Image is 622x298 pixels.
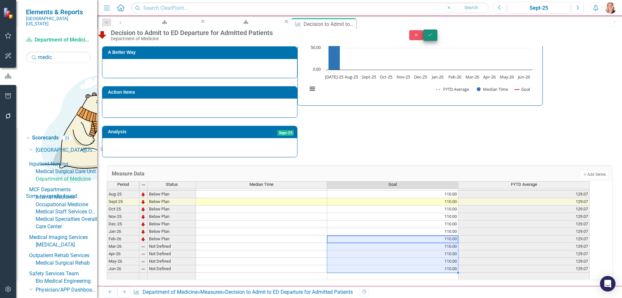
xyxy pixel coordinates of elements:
img: TnMDeAgwAPMxUmUi88jYAAAAAElFTkSuQmCC [141,207,146,212]
img: 8DAGhfEEPCf229AAAAAElFTkSuQmCC [141,259,146,264]
text: Aug-25 [345,74,358,80]
td: Sept-25 [107,198,139,206]
div: Decision to Admit to ED Departure for Admitted Patients [304,20,354,28]
a: Department of Medicine [143,289,198,295]
span: Goal [388,182,397,187]
a: MCF Departments [29,186,97,194]
button: Add Series [581,171,607,178]
td: 129.07 [458,258,590,265]
a: Outpatient Rehab Services [29,252,97,259]
a: Medical Specialties Overall [36,216,97,223]
a: Medical Surgical Rehab [36,259,97,267]
td: Not Defined [148,250,196,258]
a: Medical Imaging Services [29,234,97,241]
button: Show Goal [515,86,530,92]
td: Not Defined [148,258,196,265]
td: 110.00 [327,243,458,250]
a: Department of Medicine [26,36,91,44]
td: 110.00 [327,235,458,243]
text: 50.00 [311,44,321,50]
td: 110.00 [327,191,458,198]
td: May-26 [107,258,139,265]
span: Search [464,5,478,10]
text: Mar-26 [466,74,479,80]
td: Dec-25 [107,221,139,228]
img: TnMDeAgwAPMxUmUi88jYAAAAAElFTkSuQmCC [141,192,146,197]
div: Chart. Highcharts interactive chart. [304,2,536,99]
img: 8DAGhfEEPCf229AAAAAElFTkSuQmCC [141,267,146,272]
a: Care Center [36,223,97,231]
td: 129.07 [458,228,590,235]
td: Below Plan [148,206,196,213]
td: Below Plan [148,213,196,221]
input: Search ClearPoint... [131,2,489,14]
td: Below Plan [148,228,196,235]
img: No results found [26,63,220,193]
div: Department of Medicine Dashboard [212,24,277,32]
td: 129.07 [458,198,590,206]
a: [MEDICAL_DATA] [36,241,97,249]
img: TnMDeAgwAPMxUmUi88jYAAAAAElFTkSuQmCC [141,229,146,234]
span: Period [117,182,129,187]
div: [PERSON_NAME], MD Dashboard [133,24,194,32]
td: 110.00 [327,198,458,206]
td: 129.07 [458,191,590,198]
img: 8DAGhfEEPCf229AAAAAElFTkSuQmCC [141,182,146,187]
td: 129.07 [458,221,590,228]
div: Open Intercom Messenger [600,276,616,292]
img: 8DAGhfEEPCf229AAAAAElFTkSuQmCC [141,244,146,249]
td: 110.00 [327,206,458,213]
span: FYTD Average [511,182,537,187]
text: Apr-26 [483,74,496,80]
td: Not Defined [148,243,196,250]
td: Feb-26 [107,235,139,243]
img: Tiffany LaCoste [605,2,616,14]
a: Measures [200,289,223,295]
text: May-26 [500,74,514,80]
td: 129.07 [458,213,590,221]
a: Safety Services Team [29,270,97,278]
td: 110.00 [327,221,458,228]
text: Jun-26 [517,74,530,80]
button: Search [455,3,487,12]
a: Inpatient Nursing [29,161,97,168]
text: Oct-25 [380,74,392,80]
h3: Analysis [108,129,206,134]
svg: Interactive chart [304,2,536,99]
a: Scorecards [32,134,59,142]
text: 0.00 [313,66,321,72]
img: Below Plan [97,30,108,40]
td: 129.07 [458,235,590,243]
small: [GEOGRAPHIC_DATA][US_STATE] [26,16,91,27]
h3: A Better Way [108,50,294,55]
text: [DATE]-25 [325,74,343,80]
img: ClearPoint Strategy [3,7,15,19]
text: Dec-25 [414,74,427,80]
text: Jan-26 [431,74,443,80]
div: Decision to Admit to ED Departure for Admitted Patients [225,289,353,295]
button: Show Median Time [477,86,508,92]
span: Sept-25 [277,130,294,136]
a: Department of Medicine Dashboard [206,18,283,26]
text: Nov-25 [397,74,410,80]
span: Status [166,182,178,187]
button: Sept-25 [508,2,570,14]
img: TnMDeAgwAPMxUmUi88jYAAAAAElFTkSuQmCC [141,214,146,220]
div: Department of Medicine [111,36,396,41]
td: 129.07 [458,206,590,213]
text: Sept-25 [362,74,376,80]
td: 129.07 [458,243,590,250]
span: Elements & Reports [26,8,91,16]
td: 110.00 [327,213,458,221]
td: Apr-26 [107,250,139,258]
img: TnMDeAgwAPMxUmUi88jYAAAAAElFTkSuQmCC [141,199,146,205]
img: TnMDeAgwAPMxUmUi88jYAAAAAElFTkSuQmCC [141,237,146,242]
div: » » [133,289,355,296]
div: Sept-25 [510,4,568,12]
td: Mar-26 [107,243,139,250]
td: Not Defined [148,265,196,273]
td: Jan-26 [107,228,139,235]
img: 8DAGhfEEPCf229AAAAAElFTkSuQmCC [141,252,146,257]
td: Below Plan [148,198,196,206]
